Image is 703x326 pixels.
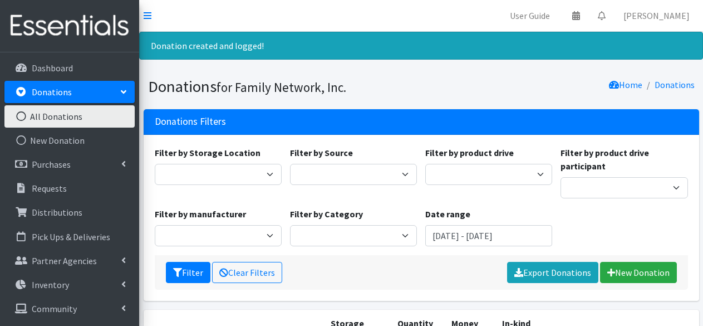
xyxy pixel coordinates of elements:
label: Filter by Source [290,146,353,159]
a: Purchases [4,153,135,176]
a: Donations [655,79,695,90]
a: Distributions [4,201,135,223]
a: Export Donations [507,262,598,283]
a: Pick Ups & Deliveries [4,226,135,248]
p: Donations [32,86,72,98]
a: User Guide [501,4,559,27]
div: Donation created and logged! [139,32,703,60]
h3: Donations Filters [155,116,226,128]
a: [PERSON_NAME] [614,4,699,27]
small: for Family Network, Inc. [217,79,346,95]
label: Filter by product drive participant [561,146,687,173]
p: Partner Agencies [32,255,97,266]
a: All Donations [4,105,135,128]
p: Purchases [32,159,71,170]
input: January 1, 2011 - December 31, 2011 [425,225,552,246]
a: Clear Filters [212,262,282,283]
label: Date range [425,207,470,221]
a: New Donation [600,262,677,283]
a: Inventory [4,274,135,296]
label: Filter by Storage Location [155,146,260,159]
p: Inventory [32,279,69,290]
a: Requests [4,177,135,200]
label: Filter by manufacturer [155,207,246,221]
p: Dashboard [32,62,73,74]
p: Requests [32,183,67,194]
a: Partner Agencies [4,250,135,272]
a: Community [4,298,135,320]
p: Community [32,303,77,314]
label: Filter by product drive [425,146,514,159]
a: Donations [4,81,135,103]
img: HumanEssentials [4,7,135,45]
a: Home [609,79,642,90]
button: Filter [166,262,210,283]
a: New Donation [4,129,135,152]
h1: Donations [148,77,417,96]
label: Filter by Category [290,207,363,221]
p: Pick Ups & Deliveries [32,231,110,242]
p: Distributions [32,207,82,218]
a: Dashboard [4,57,135,79]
